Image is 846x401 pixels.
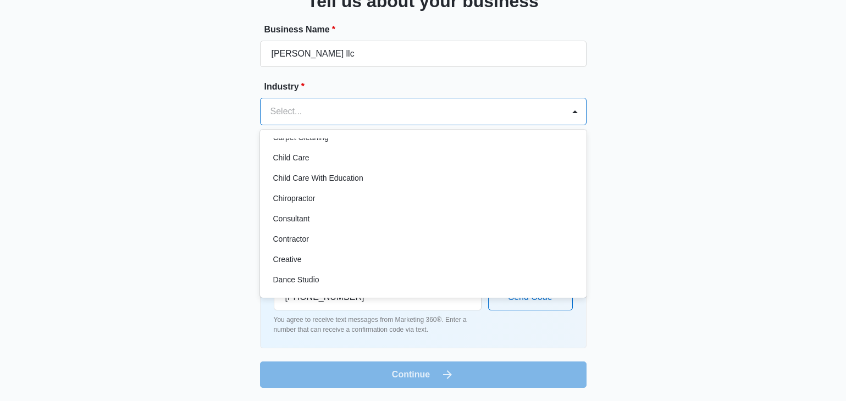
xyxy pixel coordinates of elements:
p: Dance Studio [273,274,319,286]
label: Industry [264,80,591,93]
p: Contractor [273,233,309,245]
p: Creative [273,254,302,265]
p: Consultant [273,213,310,225]
label: Business Name [264,23,591,36]
p: Child Care With Education [273,172,363,184]
p: You agree to receive text messages from Marketing 360®. Enter a number that can receive a confirm... [274,315,482,335]
p: Chiropractor [273,193,316,204]
input: e.g. Jane's Plumbing [260,41,587,67]
p: Child Care [273,152,309,164]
